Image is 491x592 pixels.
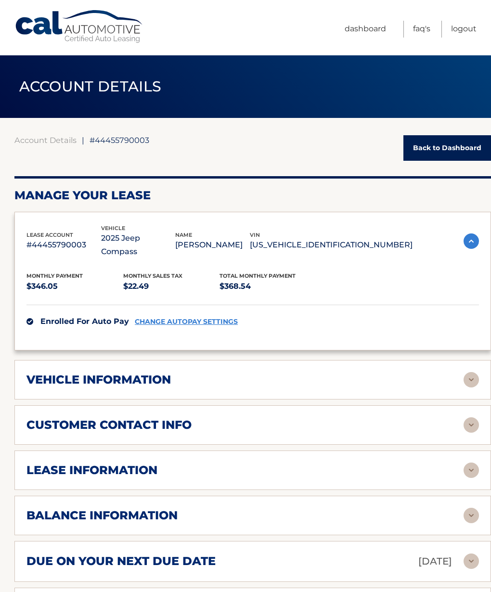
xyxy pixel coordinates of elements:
[464,417,479,433] img: accordion-rest.svg
[135,318,238,326] a: CHANGE AUTOPAY SETTINGS
[123,272,182,279] span: Monthly sales Tax
[14,10,144,44] a: Cal Automotive
[26,272,83,279] span: Monthly Payment
[26,373,171,387] h2: vehicle information
[413,21,430,38] a: FAQ's
[26,508,178,523] h2: balance information
[250,238,413,252] p: [US_VEHICLE_IDENTIFICATION_NUMBER]
[123,280,220,293] p: $22.49
[26,554,216,568] h2: due on your next due date
[464,508,479,523] img: accordion-rest.svg
[90,135,149,145] span: #44455790003
[14,135,77,145] a: Account Details
[220,280,316,293] p: $368.54
[26,463,157,477] h2: lease information
[101,232,176,258] p: 2025 Jeep Compass
[175,238,250,252] p: [PERSON_NAME]
[464,553,479,569] img: accordion-rest.svg
[345,21,386,38] a: Dashboard
[26,232,73,238] span: lease account
[26,338,392,351] p: Your payment in the amount of $368.54 will deduct from your account on day 3 of each month.
[101,225,125,232] span: vehicle
[175,232,192,238] span: name
[451,21,477,38] a: Logout
[464,463,479,478] img: accordion-rest.svg
[40,317,129,326] span: Enrolled For Auto Pay
[14,188,491,203] h2: Manage Your Lease
[19,77,162,95] span: ACCOUNT DETAILS
[464,372,479,387] img: accordion-rest.svg
[26,280,123,293] p: $346.05
[250,232,260,238] span: vin
[82,135,84,145] span: |
[403,135,491,161] a: Back to Dashboard
[26,318,33,325] img: check.svg
[26,238,101,252] p: #44455790003
[464,233,479,249] img: accordion-active.svg
[418,553,452,570] p: [DATE]
[220,272,296,279] span: Total Monthly Payment
[26,418,192,432] h2: customer contact info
